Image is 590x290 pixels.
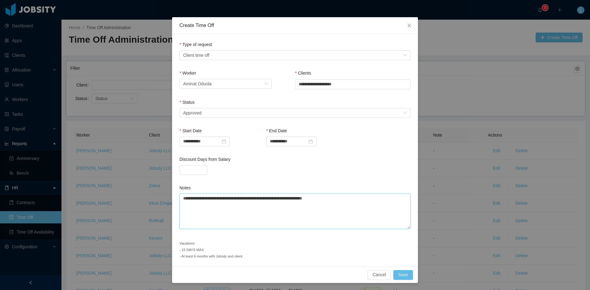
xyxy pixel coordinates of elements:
div: Aminat Oduola [183,79,212,88]
button: Cancel [368,270,391,280]
textarea: Notes [179,194,411,229]
div: Client time off [183,51,209,60]
button: Save [393,270,413,280]
label: Discount Days from Salary [179,157,230,162]
i: icon: calendar [222,139,226,144]
i: icon: calendar [309,139,313,144]
input: Discount Days from Salary [180,165,207,175]
small: Vacations: - 15 DAYS MAX - At least 6 months with Jobsity and client [179,242,242,258]
label: Start Date [179,128,202,133]
label: Type of request [179,42,212,47]
label: End Date [266,128,287,133]
label: Worker [179,71,196,75]
label: Clients [295,71,311,75]
label: Status [179,100,195,105]
div: Create Time Off [179,22,411,29]
i: icon: close [407,23,412,28]
button: Close [401,17,418,34]
label: Notes [179,185,191,190]
div: Approved [183,108,202,118]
